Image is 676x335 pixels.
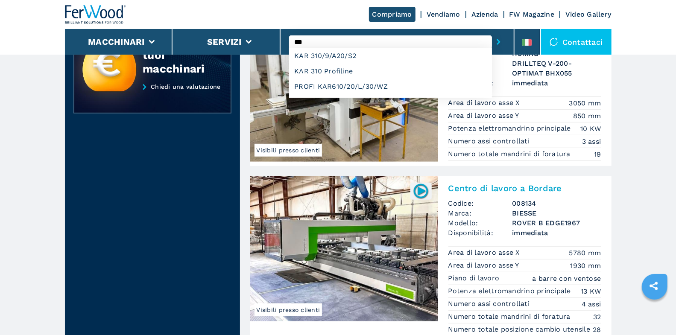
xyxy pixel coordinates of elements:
[569,98,601,108] em: 3050 mm
[448,218,512,228] span: Modello:
[512,208,601,218] h3: BIESSE
[413,183,429,199] img: 008134
[492,32,505,52] button: submit-button
[250,17,612,166] a: Centro Di Lavoro Verticale HOMAG DRILLTEQ V-200-OPTIMAT BHX055Visibili presso clientiCentro Di La...
[289,79,492,94] div: PROFI KAR610/20/L/30/WZ
[448,111,522,120] p: Area di lavoro asse Y
[448,149,573,159] p: Numero totale mandrini di foratura
[289,48,492,64] div: KAR 310/9/A20/S2
[250,17,438,162] img: Centro Di Lavoro Verticale HOMAG DRILLTEQ V-200-OPTIMAT BHX055
[582,299,601,309] em: 4 assi
[448,299,532,309] p: Numero assi controllati
[573,111,601,121] em: 850 mm
[580,124,601,134] em: 10 KW
[448,248,523,257] p: Area di lavoro asse X
[581,286,601,296] em: 13 KW
[571,261,601,271] em: 1930 mm
[471,10,498,18] a: Azienda
[255,144,322,157] span: Visibili presso clienti
[448,183,601,193] h2: Centro di lavoro a Bordare
[640,297,670,329] iframe: Chat
[533,274,601,283] em: a barre con ventose
[512,198,601,208] h3: 008134
[207,37,242,47] button: Servizi
[448,228,512,238] span: Disponibilità:
[512,78,601,88] span: immediata
[512,228,601,238] span: immediata
[565,10,611,18] a: Video Gallery
[550,38,558,46] img: Contattaci
[541,29,612,55] div: Contattaci
[594,149,601,159] em: 19
[448,325,593,334] p: Numero totale posizione cambio utensile
[512,58,601,78] h3: DRILLTEQ V-200-OPTIMAT BHX055
[250,176,438,321] img: Centro di lavoro a Bordare BIESSE ROVER B EDGE1967
[448,208,512,218] span: Marca:
[73,83,231,114] a: Chiedi una valutazione
[593,325,601,335] em: 28
[255,303,322,316] span: Visibili presso clienti
[593,312,601,322] em: 32
[448,274,502,283] p: Piano di lavoro
[369,7,416,22] a: Compriamo
[427,10,460,18] a: Vendiamo
[448,137,532,146] p: Numero assi controllati
[448,98,523,108] p: Area di lavoro asse X
[289,64,492,79] div: KAR 310 Profiline
[448,286,574,296] p: Potenza elettromandrino principale
[569,248,601,258] em: 5780 mm
[88,37,145,47] button: Macchinari
[582,137,601,146] em: 3 assi
[643,275,664,297] a: sharethis
[448,124,574,133] p: Potenza elettromandrino principale
[448,312,573,321] p: Numero totale mandrini di foratura
[448,261,522,270] p: Area di lavoro asse Y
[65,5,126,24] img: Ferwood
[512,218,601,228] h3: ROVER B EDGE1967
[509,10,555,18] a: FW Magazine
[448,198,512,208] span: Codice:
